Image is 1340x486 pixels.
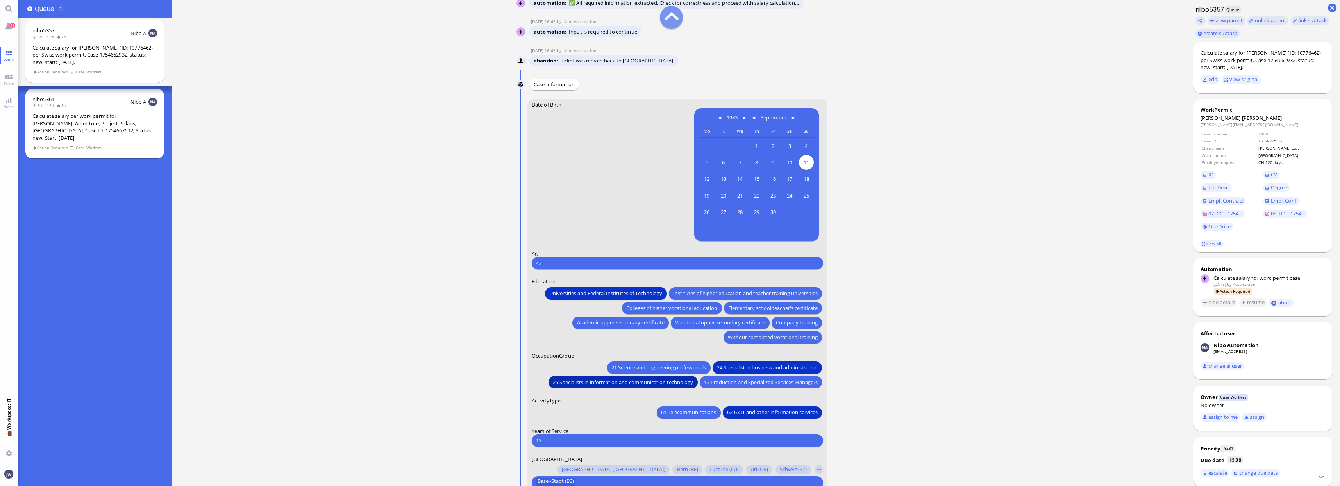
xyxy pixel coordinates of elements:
[1201,145,1257,151] td: Client name
[1201,49,1325,71] div: Calculate salary for [PERSON_NAME] (ID: 10776462) per Swiss work permit. Case 1754662932, status:...
[732,154,748,171] button: September 7, 1983
[1201,197,1245,205] a: Empl. Contract
[1226,445,1233,451] span: 281
[765,187,781,204] button: September 23, 1983
[746,465,772,474] button: Uri (UR)
[799,155,813,170] span: 11
[804,128,809,134] span: Su
[32,44,157,66] div: Calculate salary for [PERSON_NAME] (ID: 10776462) per Swiss work permit. Case 1754662932, status:...
[59,6,62,11] span: 2
[765,154,781,171] button: September 9, 1983
[749,205,764,219] span: 29
[1222,445,1226,451] span: Pr
[1225,6,1241,13] span: Queue
[705,465,743,474] button: Lucerne (LU)
[776,319,818,327] span: Company training
[532,397,561,404] span: ActivityType
[1271,171,1277,178] span: CV
[1201,152,1257,158] td: Work canton
[622,302,722,314] button: Colleges of higher vocational education
[1213,349,1247,354] a: [EMAIL_ADDRESS]
[1258,159,1324,166] td: CH-120 days
[733,205,747,219] span: 28
[703,128,710,134] span: Mo
[517,57,525,65] img: Nibo Automation
[531,48,557,53] span: [DATE] 16:42
[1195,29,1240,38] button: create subtask
[1,56,16,62] span: Board
[1242,413,1267,422] button: assign
[733,171,747,186] span: 14
[748,204,765,220] button: September 29, 1983
[699,187,715,204] button: September 19, 1983
[32,27,54,34] span: nibo5357
[534,57,561,64] span: abandon
[713,361,822,374] button: 24 Specialist in business and administration
[748,137,765,154] button: September 1, 1983
[1213,281,1226,287] span: [DATE]
[75,69,102,75] span: Case Workers
[766,205,781,219] span: 30
[532,101,562,108] span: Date of Birth
[715,187,731,204] button: September 20, 1983
[1201,171,1216,179] a: ID
[549,376,697,388] button: 25 Specialists in information and communication technology
[1201,445,1220,452] div: Priority
[529,79,579,90] div: Case Information
[716,188,731,203] span: 20
[799,188,813,203] span: 25
[626,304,717,312] span: Colleges of higher vocational education
[577,319,664,327] span: Academic upper-secondary certificate
[766,188,781,203] span: 23
[4,470,13,478] img: You
[661,408,716,417] span: 61 Telecommunications
[669,287,822,299] button: Institutes of higher education and teacher training universities
[799,139,813,153] span: 4
[1233,281,1255,287] span: automation@bluelakelegal.com
[716,155,731,170] span: 6
[766,155,781,170] span: 9
[754,128,759,134] span: Th
[33,69,68,75] span: Action Required
[1201,393,1218,401] div: Owner
[798,171,814,187] button: September 18, 1983
[699,155,714,170] span: 5
[532,250,540,257] span: Age
[35,4,57,13] span: Queue
[1201,469,1229,477] button: escalate
[732,204,748,220] button: September 28, 1983
[563,19,596,24] span: automation@nibo.ai
[1258,152,1324,158] td: [GEOGRAPHIC_DATA]
[561,57,675,64] span: Ticket was moved back to [GEOGRAPHIC_DATA].
[732,187,748,204] button: September 21, 1983
[557,19,563,24] span: by
[798,137,814,154] button: September 4, 1983
[32,96,54,103] a: nibo5361
[1213,342,1259,349] div: Nibo Automation
[787,128,792,134] span: Sa
[724,302,822,314] button: Elementary school teacher's certificate
[675,319,765,327] span: Vocational upper-secondary certificate
[1201,330,1236,337] div: Affected user
[1208,16,1245,25] button: view parent
[716,205,731,219] span: 27
[32,34,45,39] span: 3d
[728,304,818,312] span: Elementary school teacher's certificate
[572,316,668,329] button: Academic upper-secondary certificate
[1242,114,1282,121] span: [PERSON_NAME]
[765,171,781,187] button: September 16, 1983
[700,376,822,388] button: 13 Production and Specialized Services Managers
[1201,122,1325,127] dd: [PERSON_NAME][EMAIL_ADDRESS][DOMAIN_NAME]
[699,171,715,187] button: September 12, 1983
[748,187,765,204] button: September 22, 1983
[699,154,715,171] button: September 5, 1983
[781,171,798,187] button: September 17, 1983
[781,187,798,204] button: September 24, 1983
[732,171,748,187] button: September 14, 1983
[75,144,102,151] span: Case Workers
[1269,299,1294,307] button: abort
[1201,75,1220,84] button: edit
[1263,183,1290,192] a: Degree
[1231,469,1280,477] button: change due date
[1201,159,1257,166] td: Employer request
